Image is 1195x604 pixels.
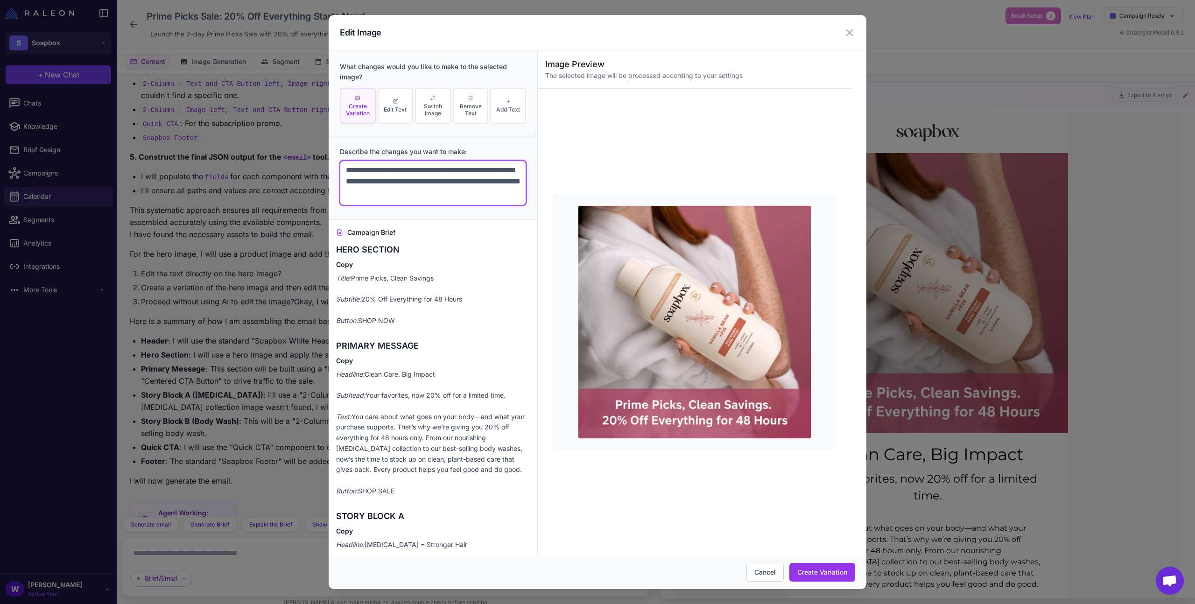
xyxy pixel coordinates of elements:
p: Clean Care, Big Impact Your favorites, now 20% off for a limited time. You care about what goes o... [336,369,530,497]
div: What changes would you like to make to the selected image? [340,62,526,82]
button: Cancel [746,563,784,582]
button: Create Variation [789,563,855,582]
h3: STORY BLOCK A [336,510,530,523]
button: Edit Text [378,88,414,124]
em: Title: [336,274,351,282]
div: Clean Care, Big Impact [131,330,374,354]
div: Open chat [1156,567,1184,595]
span: Switch Image [418,103,448,117]
em: Headline: [336,541,365,548]
h3: PRIMARY MESSAGE [336,339,530,352]
span: Edit Text [384,106,407,113]
div: You care about what goes on your body—and what your purchase supports. That’s why we’re giving yo... [141,411,365,478]
em: Text: [336,413,351,421]
button: Remove Text [453,88,489,124]
span: Add Text [496,106,520,113]
span: Remove Text [456,103,486,117]
h4: Campaign Brief [336,227,530,238]
em: Headline: [336,370,365,378]
span: Create Variation [343,103,373,117]
h4: Copy [336,260,530,269]
img: Soapbox products with text overlay: Prime Picks, Clean Savings. 20% Off Everything for 48 Hours. [578,205,811,439]
h3: HERO SECTION [336,243,530,256]
em: Button: [336,316,358,324]
button: Switch Image [415,88,451,124]
label: Describe the changes you want to make: [340,147,526,157]
em: Subhead: [336,391,366,399]
img: Soapbox products with text overlay: Prime Picks, Clean Savings. 20% Off Everything for 48 Hours. [112,41,393,321]
em: Button: [336,487,358,495]
h4: Copy [336,356,530,365]
em: Subtitle: [336,295,361,303]
h4: Copy [336,527,530,536]
p: The selected image will be processed according to your settings [545,70,844,81]
p: Prime Picks, Clean Savings 20% Off Everything for 48 Hours SHOP NOW [336,273,530,326]
button: Add Text [490,88,526,124]
button: Create Variation [340,88,376,124]
div: Your favorites, now 20% off for a limited time. [131,358,374,392]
